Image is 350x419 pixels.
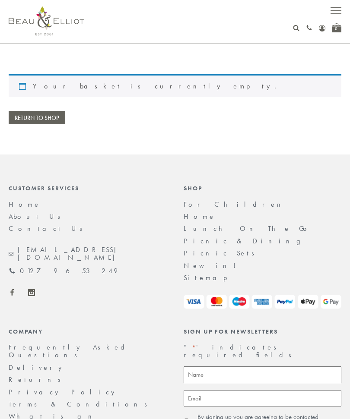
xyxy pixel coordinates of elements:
div: Shop [184,185,341,192]
a: About Us [9,212,66,221]
a: Returns [9,375,67,384]
a: Return to shop [9,111,65,124]
a: Privacy Policy [9,387,119,397]
a: Frequently Asked Questions [9,343,130,359]
input: Name [184,366,341,383]
div: Your basket is currently empty. [9,74,341,97]
a: Delivery [9,363,67,372]
a: 01279 653 249 [9,267,118,275]
a: Home [9,200,41,209]
a: For Children [184,200,287,209]
img: logo [9,6,84,35]
a: Home [184,212,216,221]
div: Customer Services [9,185,166,192]
a: Contact Us [9,224,88,233]
img: payment-logos.png [184,295,341,309]
a: Sitemap [184,273,239,282]
a: 0 [332,23,341,32]
p: " " indicates required fields [184,343,341,359]
a: Picnic & Dining [184,236,309,246]
a: Picnic Sets [184,249,260,258]
div: Company [9,328,166,335]
a: Lunch On The Go [184,224,312,233]
input: Email [184,390,341,407]
a: [EMAIL_ADDRESS][DOMAIN_NAME] [9,246,166,262]
a: Terms & Conditions [9,400,153,409]
a: New in! [184,261,242,270]
div: Sign up for newsletters [184,328,341,335]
